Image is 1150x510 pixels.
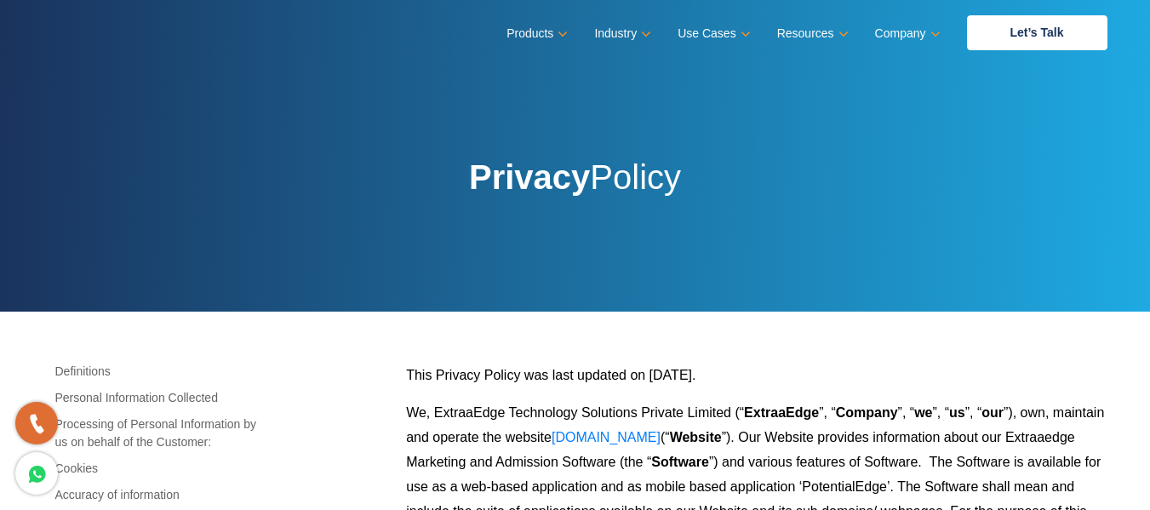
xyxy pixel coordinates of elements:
[744,405,819,420] b: ExtraaEdge
[594,21,648,46] a: Industry
[661,430,670,444] span: (“
[43,415,269,451] a: Processing of Personal Information by us on behalf of the Customer:
[898,405,915,420] span: ”, “
[651,455,709,469] b: Software
[819,405,836,420] span: ”, “
[469,158,590,196] strong: Privacy
[406,405,744,420] span: We, ExtraaEdge Technology Solutions Private Limited (“
[967,15,1107,50] a: Let’s Talk
[406,368,695,382] span: This Privacy Policy was last updated on [DATE].
[981,405,1004,420] b: our
[678,21,747,46] a: Use Cases
[43,486,269,504] a: Accuracy of information
[777,21,845,46] a: Resources
[506,21,564,46] a: Products
[949,405,965,420] b: us
[406,430,1075,469] span: ”). Our Website provides information about our Extraaedge Marketing and Admission Software (the “
[43,460,269,478] a: Cookies
[914,405,932,420] b: we
[43,389,269,407] a: Personal Information Collected
[43,363,269,381] a: Definitions
[836,405,898,420] b: Company
[552,430,661,444] a: [DOMAIN_NAME]
[933,405,950,420] span: ”, “
[965,405,982,420] span: ”, “
[670,430,722,444] b: Website
[469,157,681,198] h1: Policy
[875,21,937,46] a: Company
